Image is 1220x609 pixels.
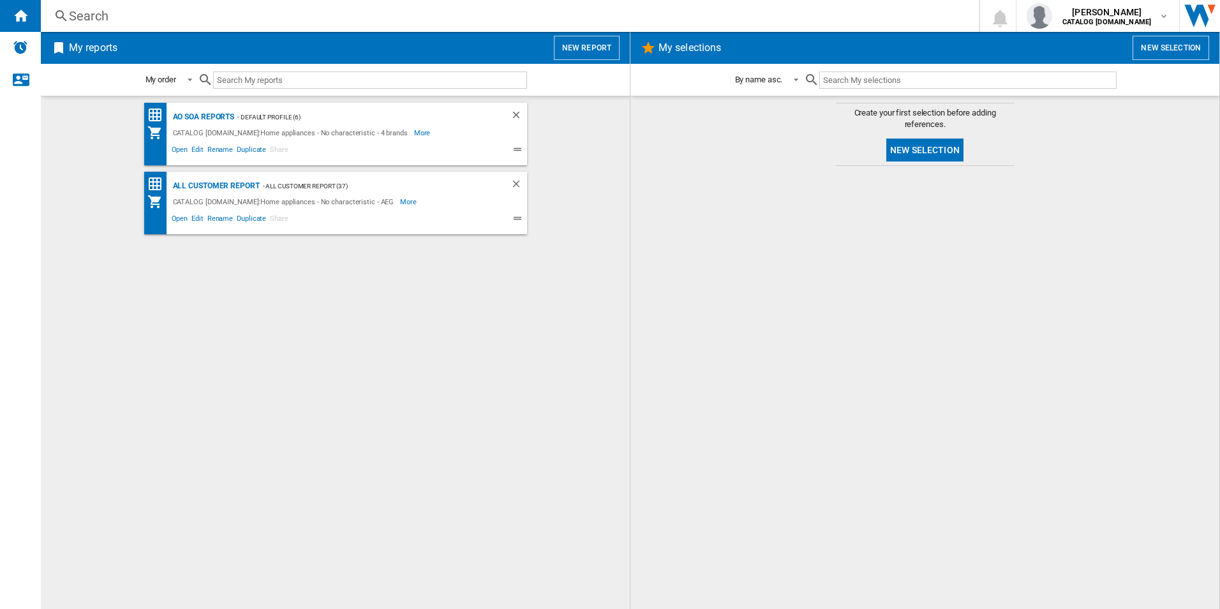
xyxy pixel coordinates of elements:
div: CATALOG [DOMAIN_NAME]:Home appliances - No characteristic - 4 brands [170,125,414,140]
div: Delete [510,178,527,194]
div: - Default profile (6) [234,109,484,125]
div: - All Customer Report (37) [260,178,485,194]
img: alerts-logo.svg [13,40,28,55]
span: Open [170,144,190,159]
input: Search My reports [213,71,527,89]
span: [PERSON_NAME] [1062,6,1151,19]
div: My order [145,75,176,84]
span: More [414,125,433,140]
div: All Customer Report [170,178,260,194]
button: New selection [1133,36,1209,60]
span: Rename [205,144,235,159]
b: CATALOG [DOMAIN_NAME] [1062,18,1151,26]
span: More [400,194,419,209]
img: profile.jpg [1027,3,1052,29]
span: Open [170,213,190,228]
div: My Assortment [147,194,170,209]
span: Duplicate [235,144,268,159]
h2: My reports [66,36,120,60]
span: Rename [205,213,235,228]
div: Price Matrix [147,176,170,192]
button: New selection [886,139,963,162]
span: Edit [190,144,205,159]
div: Search [69,7,946,25]
div: CATALOG [DOMAIN_NAME]:Home appliances - No characteristic - AEG [170,194,401,209]
button: New report [554,36,620,60]
div: Price Matrix [147,107,170,123]
input: Search My selections [819,71,1116,89]
h2: My selections [656,36,724,60]
div: My Assortment [147,125,170,140]
div: AO SOA Reports [170,109,235,125]
span: Share [268,213,290,228]
span: Duplicate [235,213,268,228]
span: Create your first selection before adding references. [836,107,1015,130]
span: Edit [190,213,205,228]
span: Share [268,144,290,159]
div: By name asc. [735,75,783,84]
div: Delete [510,109,527,125]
